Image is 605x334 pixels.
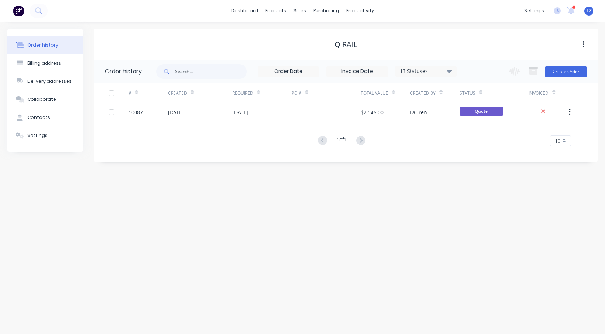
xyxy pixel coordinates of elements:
div: Invoiced [529,83,568,103]
div: Contacts [27,114,50,121]
div: 1 of 1 [337,136,347,146]
div: Q Rail [335,40,357,49]
div: Billing address [27,60,61,67]
div: settings [521,5,548,16]
div: Order history [27,42,58,48]
div: # [128,83,168,103]
a: dashboard [228,5,262,16]
div: $2,145.00 [361,108,384,116]
div: Created By [410,83,460,103]
button: Collaborate [7,90,83,108]
div: [DATE] [232,108,248,116]
div: Required [232,83,292,103]
button: Settings [7,127,83,145]
div: Collaborate [27,96,56,103]
div: sales [290,5,310,16]
div: Created [168,90,187,97]
div: Status [460,83,529,103]
button: Create Order [545,66,587,77]
img: Factory [13,5,24,16]
div: # [128,90,131,97]
button: Billing address [7,54,83,72]
button: Order history [7,36,83,54]
div: PO # [292,90,301,97]
input: Order Date [258,66,319,77]
input: Search... [175,64,247,79]
div: Total Value [361,83,410,103]
div: Created By [410,90,436,97]
div: Required [232,90,253,97]
div: Status [460,90,475,97]
div: products [262,5,290,16]
div: Total Value [361,90,388,97]
div: Settings [27,132,47,139]
div: 10087 [128,108,143,116]
span: LZ [587,8,592,14]
span: Quote [460,107,503,116]
div: Invoiced [529,90,549,97]
div: 13 Statuses [395,67,456,75]
div: Delivery addresses [27,78,72,85]
span: 10 [555,137,560,145]
div: Lauren [410,108,427,116]
button: Contacts [7,108,83,127]
div: PO # [292,83,361,103]
button: Delivery addresses [7,72,83,90]
div: Created [168,83,232,103]
input: Invoice Date [327,66,388,77]
div: purchasing [310,5,343,16]
div: [DATE] [168,108,184,116]
div: productivity [343,5,378,16]
div: Order history [105,67,142,76]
